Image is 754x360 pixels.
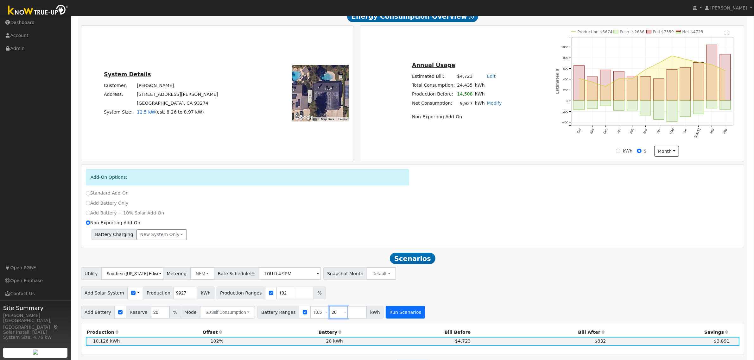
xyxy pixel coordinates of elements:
text: Dec [603,128,608,134]
rect: onclick="" [627,101,638,110]
text: 200 [563,88,568,92]
span: 102% [211,338,223,344]
u: Annual Usage [412,62,455,68]
span: kWh [366,306,383,319]
text:  [725,30,729,35]
rect: onclick="" [587,77,598,101]
circle: onclick="" [591,81,594,84]
input: Add Battery + 10% Solar Add-On [86,211,90,215]
text: Estimated $ [555,69,560,94]
th: Production [86,328,121,337]
label: Add Battery Only [86,200,129,207]
rect: onclick="" [600,101,611,106]
rect: onclick="" [694,63,704,101]
span: Metering [163,267,190,280]
img: Google [294,113,315,121]
circle: onclick="" [658,62,660,64]
input: Select a Utility [101,267,163,280]
th: Bill After [472,328,607,337]
rect: onclick="" [654,79,664,101]
rect: onclick="" [680,101,691,117]
div: Solar Install: [DATE] [3,329,68,336]
td: 9,927 [456,99,474,108]
input: kWh [616,149,620,153]
span: Reserve [126,306,151,319]
button: NEM [190,267,215,280]
rect: onclick="" [667,69,678,101]
th: Battery [225,328,344,337]
text: Pull $7359 [653,29,674,34]
div: [GEOGRAPHIC_DATA], [GEOGRAPHIC_DATA] [3,317,68,331]
rect: onclick="" [614,71,624,101]
a: Modify [487,101,502,106]
button: Default [367,267,396,280]
circle: onclick="" [644,68,647,71]
text: -400 [562,121,568,124]
rect: onclick="" [587,101,598,109]
span: $832 [595,338,606,344]
span: Scenarios [390,253,435,264]
rect: onclick="" [640,101,651,115]
text: Oct [577,128,582,134]
input: Non-Exporting Add-On [86,220,90,225]
button: New system only [136,229,187,240]
circle: onclick="" [671,54,674,57]
span: est. 8.26 to 8.97 kW [157,109,202,115]
span: Add Solar System [81,287,128,299]
span: Energy Consumption Overview [347,11,478,22]
text: 1000 [561,45,569,49]
rect: onclick="" [694,101,704,114]
span: Add Battery [81,306,115,319]
div: System Size: 4.76 kW [3,334,68,341]
div: [PERSON_NAME] [3,312,68,319]
text: 600 [563,67,568,70]
rect: onclick="" [707,101,718,108]
span: [PERSON_NAME] [710,5,747,10]
rect: onclick="" [720,54,731,101]
text: -200 [562,110,568,113]
text: Net $4723 [682,29,703,34]
input: Select a Rate Schedule [259,267,321,280]
text: 400 [563,78,568,81]
a: Terms (opens in new tab) [338,117,347,121]
rect: onclick="" [574,65,585,101]
span: % [314,287,325,299]
td: 20 kWh [225,337,344,346]
text: [DATE] [694,128,701,138]
i: Show Help [469,14,474,19]
rect: onclick="" [680,67,691,101]
td: [PERSON_NAME] [136,81,219,90]
rect: onclick="" [667,101,678,121]
text: Aug [709,128,714,134]
span: $3,891 [714,338,729,344]
td: kWh [474,81,503,90]
u: System Details [104,71,151,78]
a: Edit [487,74,496,79]
span: Production [143,287,174,299]
span: kWh [197,287,214,299]
span: 12.5 kW [137,109,155,115]
rect: onclick="" [707,45,718,101]
button: Self Consumption [200,306,255,319]
rect: onclick="" [574,101,585,110]
rect: onclick="" [654,101,664,119]
label: Standard Add-On [86,190,129,196]
text: Nov [590,128,595,134]
span: Site Summary [3,304,68,312]
text: Jan [616,128,622,134]
text: 800 [563,56,568,59]
text: 0 [567,99,568,102]
circle: onclick="" [631,78,634,80]
text: May [669,128,675,135]
circle: onclick="" [578,77,580,80]
td: $4,723 [456,72,474,81]
label: Non-Exporting Add-On [86,220,140,226]
label: kWh [623,148,632,154]
circle: onclick="" [684,58,687,60]
input: Standard Add-On [86,191,90,196]
text: Production $6674 [578,29,613,34]
td: kWh [474,90,486,99]
td: 10,126 kWh [86,337,121,346]
span: ) [202,109,204,115]
span: Rate Schedule [214,267,259,280]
